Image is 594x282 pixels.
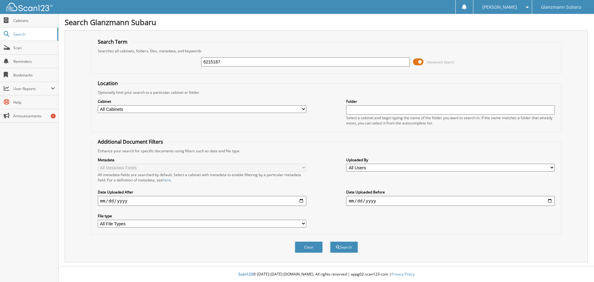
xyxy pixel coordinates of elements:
div: 1 [51,114,56,119]
label: Cabinet [98,99,306,104]
button: Search [330,241,358,253]
span: Scan123 [238,271,253,277]
span: Cabinets [13,18,55,23]
button: Clear [295,241,323,253]
a: Privacy Policy [391,271,415,277]
label: Date Uploaded After [98,189,306,195]
span: Announcements [13,113,55,119]
label: File type [98,213,306,219]
div: Select a cabinet and begin typing the name of the folder you want to search in. If the name match... [346,115,555,126]
a: here [163,177,171,183]
span: Scan [13,45,55,50]
span: Help [13,100,55,105]
legend: Search Term [95,38,131,45]
span: [PERSON_NAME] [482,5,517,9]
input: end [346,196,555,206]
span: Reminders [13,59,55,64]
label: Date Uploaded Before [346,189,555,195]
legend: Location [95,80,121,87]
input: start [98,196,306,206]
div: Searches all cabinets, folders, files, metadata, and keywords [95,48,558,54]
span: Glanzmann Subaru [541,5,581,9]
div: Optionally limit your search to a particular cabinet or folder [95,90,558,95]
div: © [DATE]-[DATE] [DOMAIN_NAME]. All rights reserved | appg02-scan123-com | [58,267,594,282]
div: All metadata fields are searched by default. Select a cabinet with metadata to enable filtering b... [98,172,306,183]
label: Metadata [98,157,306,163]
span: Search [13,32,54,37]
span: Bookmarks [13,72,55,78]
h1: Search Glanzmann Subaru [65,17,588,27]
legend: Additional Document Filters [95,138,166,145]
div: Enhance your search for specific documents using filters such as date and file type. [95,148,558,154]
span: Advanced Search [427,60,454,64]
label: Folder [346,99,555,104]
label: Uploaded By [346,157,555,163]
span: User Reports [13,86,51,91]
img: scan123-logo-white.svg [6,3,53,11]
